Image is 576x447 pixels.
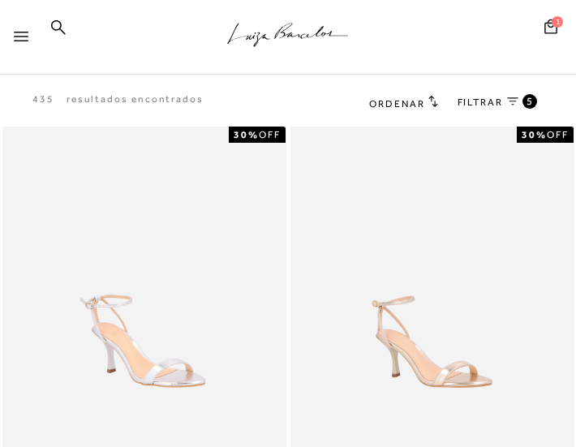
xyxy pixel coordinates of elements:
[458,96,503,110] span: FILTRAR
[522,129,547,140] strong: 30%
[234,129,259,140] strong: 30%
[547,129,569,140] span: OFF
[527,94,534,108] span: 5
[259,129,281,140] span: OFF
[67,92,204,106] p: resultados encontrados
[32,92,54,106] p: 435
[369,98,424,110] span: Ordenar
[539,18,562,40] button: 1
[552,16,563,28] span: 1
